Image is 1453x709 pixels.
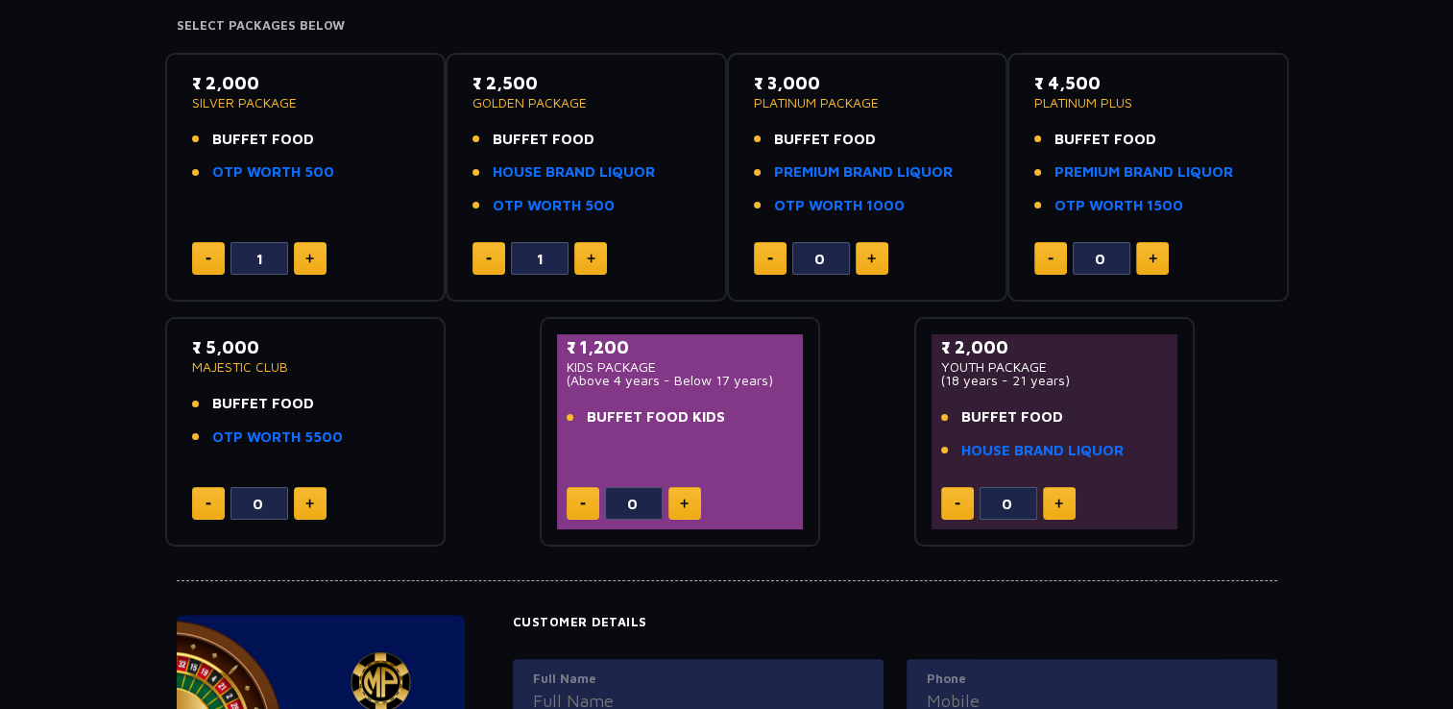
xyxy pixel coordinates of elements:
[774,161,953,183] a: PREMIUM BRAND LIQUOR
[680,499,689,508] img: plus
[177,18,1277,34] h4: Select Packages Below
[192,360,420,374] p: MAJESTIC CLUB
[206,257,211,260] img: minus
[1034,70,1262,96] p: ₹ 4,500
[1054,195,1183,217] a: OTP WORTH 1500
[567,374,794,387] p: (Above 4 years - Below 17 years)
[1149,254,1157,263] img: plus
[961,406,1063,428] span: BUFFET FOOD
[192,70,420,96] p: ₹ 2,000
[493,161,655,183] a: HOUSE BRAND LIQUOR
[212,161,334,183] a: OTP WORTH 500
[580,502,586,505] img: minus
[493,195,615,217] a: OTP WORTH 500
[493,129,594,151] span: BUFFET FOOD
[754,70,981,96] p: ₹ 3,000
[587,406,725,428] span: BUFFET FOOD KIDS
[1034,96,1262,110] p: PLATINUM PLUS
[533,670,863,689] label: Full Name
[587,254,595,263] img: plus
[486,257,492,260] img: minus
[774,195,905,217] a: OTP WORTH 1000
[567,334,794,360] p: ₹ 1,200
[961,440,1124,462] a: HOUSE BRAND LIQUOR
[472,96,700,110] p: GOLDEN PACKAGE
[774,129,876,151] span: BUFFET FOOD
[867,254,876,263] img: plus
[955,502,960,505] img: minus
[941,374,1169,387] p: (18 years - 21 years)
[305,254,314,263] img: plus
[941,360,1169,374] p: YOUTH PACKAGE
[212,427,343,449] a: OTP WORTH 5500
[1054,499,1063,508] img: plus
[927,670,1257,689] label: Phone
[767,257,773,260] img: minus
[941,334,1169,360] p: ₹ 2,000
[513,615,1277,630] h4: Customer Details
[1054,161,1233,183] a: PREMIUM BRAND LIQUOR
[206,502,211,505] img: minus
[1048,257,1053,260] img: minus
[192,96,420,110] p: SILVER PACKAGE
[212,393,314,415] span: BUFFET FOOD
[754,96,981,110] p: PLATINUM PACKAGE
[305,499,314,508] img: plus
[1054,129,1156,151] span: BUFFET FOOD
[192,334,420,360] p: ₹ 5,000
[567,360,794,374] p: KIDS PACKAGE
[212,129,314,151] span: BUFFET FOOD
[472,70,700,96] p: ₹ 2,500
